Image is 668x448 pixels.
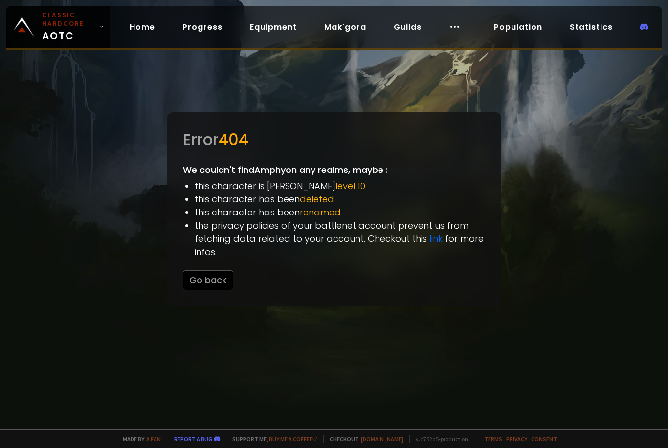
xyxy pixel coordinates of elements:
[361,435,403,443] a: [DOMAIN_NAME]
[226,435,317,443] span: Support me,
[335,180,365,192] span: level 10
[183,128,486,151] div: Error
[300,193,334,205] span: deleted
[506,435,527,443] a: Privacy
[219,128,248,150] span: 404
[409,435,468,443] span: v. d752d5 - production
[117,435,161,443] span: Made by
[175,17,230,37] a: Progress
[183,274,233,286] a: Go back
[269,435,317,443] a: Buy me a coffee
[386,17,429,37] a: Guilds
[195,179,486,192] li: this character is [PERSON_NAME]
[6,6,110,48] a: Classic HardcoreAOTC
[183,270,233,290] button: Go back
[562,17,621,37] a: Statistics
[167,112,501,306] div: We couldn't find Amphy on any realms, maybe :
[195,206,486,219] li: this character has been
[484,435,502,443] a: Terms
[242,17,305,37] a: Equipment
[195,192,486,206] li: this character has been
[122,17,163,37] a: Home
[323,435,403,443] span: Checkout
[146,435,161,443] a: a fan
[316,17,374,37] a: Mak'gora
[42,11,95,43] span: AOTC
[195,219,486,258] li: the privacy policies of your battlenet account prevent us from fetching data related to your acco...
[300,206,341,218] span: renamed
[42,11,95,28] small: Classic Hardcore
[429,233,443,245] a: link
[486,17,550,37] a: Population
[174,435,212,443] a: Report a bug
[531,435,557,443] a: Consent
